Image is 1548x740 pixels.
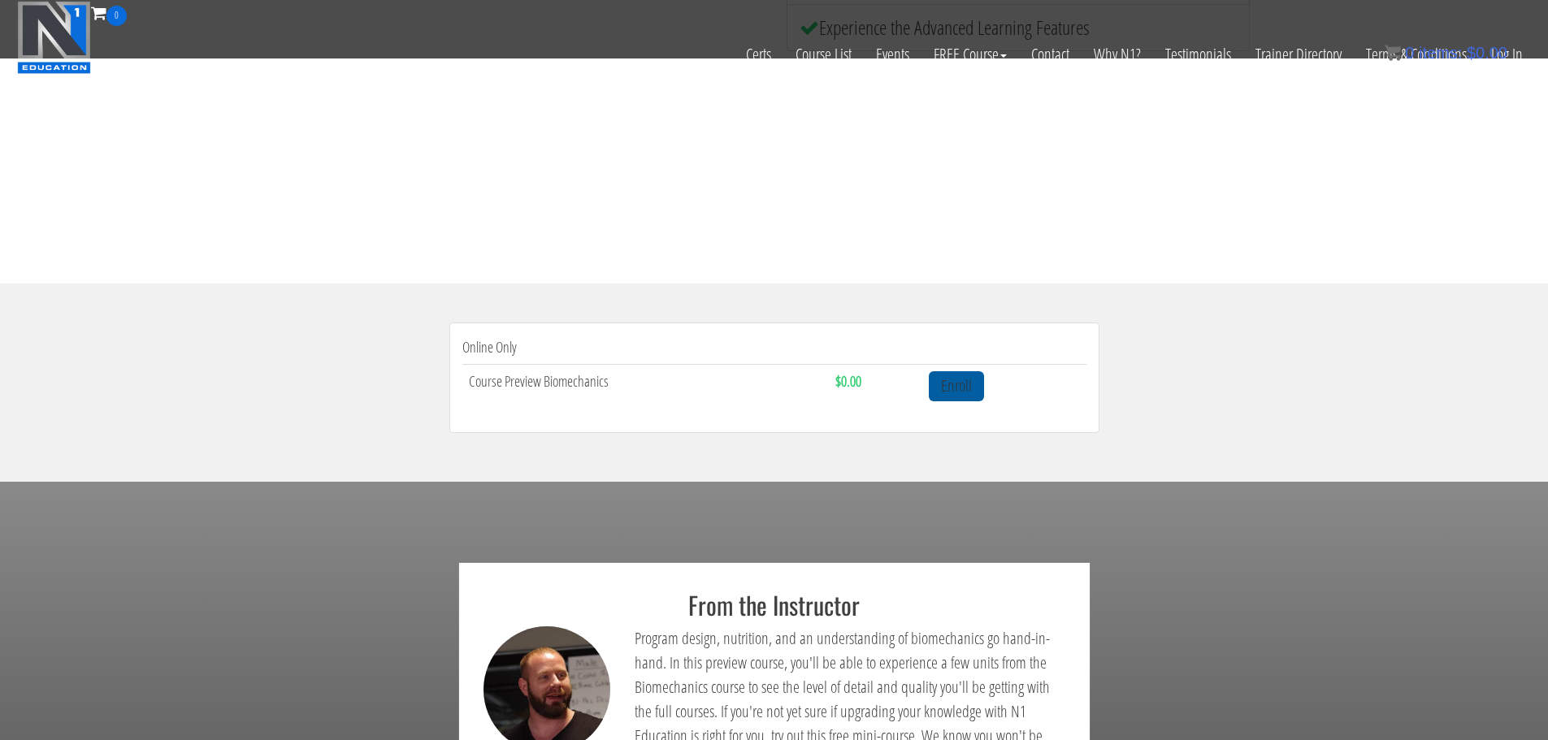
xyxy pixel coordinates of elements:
span: items: [1419,44,1462,62]
a: Why N1? [1082,26,1153,83]
a: Contact [1019,26,1082,83]
bdi: 0.00 [1467,44,1507,62]
a: Course List [783,26,864,83]
a: Terms & Conditions [1354,26,1479,83]
span: 0 [1405,44,1414,62]
a: Testimonials [1153,26,1243,83]
span: 0 [106,6,127,26]
a: Log In [1479,26,1535,83]
a: Trainer Directory [1243,26,1354,83]
h2: From the Instructor [471,591,1078,618]
td: Course Preview Biomechanics [462,364,829,407]
a: Certs [734,26,783,83]
a: 0 items: $0.00 [1385,44,1507,62]
h4: Online Only [462,340,1086,356]
a: Enroll [929,371,984,401]
strong: $0.00 [835,371,861,391]
img: n1-education [17,1,91,74]
img: icon11.png [1385,45,1401,61]
a: 0 [91,2,127,24]
span: $ [1467,44,1476,62]
a: FREE Course [921,26,1019,83]
a: Events [864,26,921,83]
